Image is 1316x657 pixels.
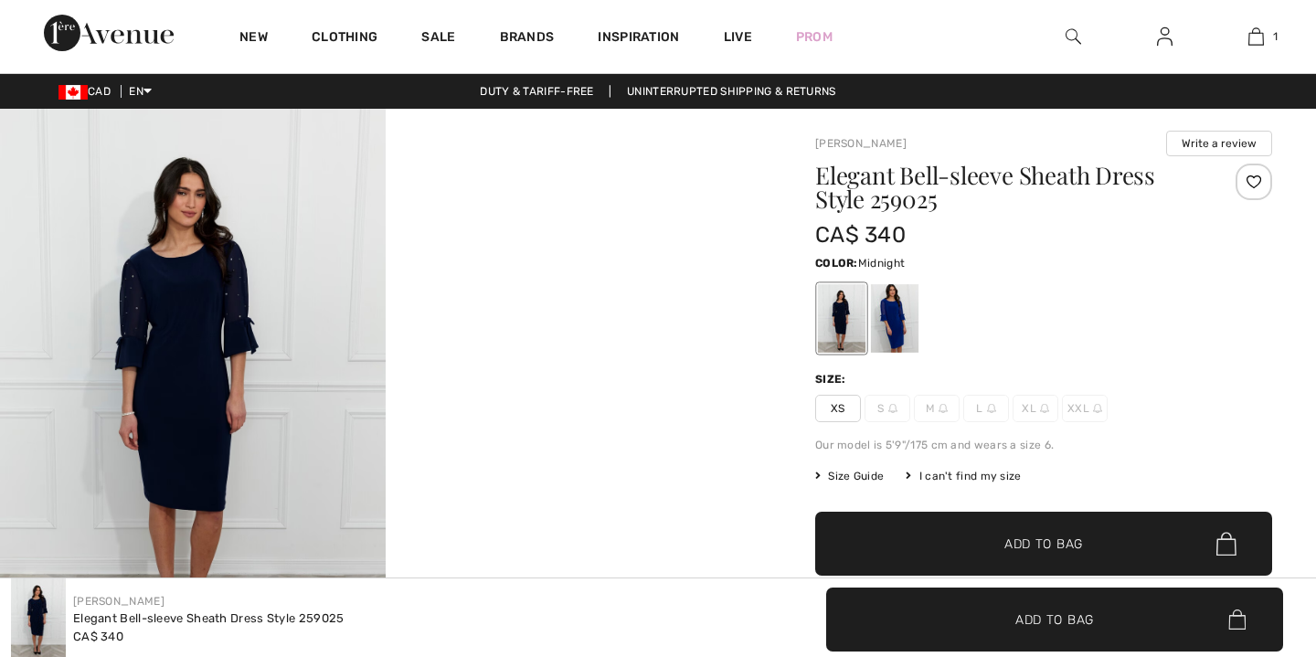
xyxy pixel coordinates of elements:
[906,468,1021,484] div: I can't find my size
[1228,609,1246,630] img: Bag.svg
[815,395,861,422] span: XS
[815,512,1272,576] button: Add to Bag
[939,404,948,413] img: ring-m.svg
[826,588,1283,652] button: Add to Bag
[815,137,907,150] a: [PERSON_NAME]
[1013,395,1058,422] span: XL
[1273,28,1278,45] span: 1
[815,222,906,248] span: CA$ 340
[865,395,910,422] span: S
[1015,609,1094,629] span: Add to Bag
[44,15,174,51] img: 1ère Avenue
[1142,26,1187,48] a: Sign In
[815,468,884,484] span: Size Guide
[58,85,118,98] span: CAD
[871,284,918,353] div: Imperial Blue
[815,437,1272,453] div: Our model is 5'9"/175 cm and wears a size 6.
[239,29,268,48] a: New
[598,29,679,48] span: Inspiration
[815,257,858,270] span: Color:
[1093,404,1102,413] img: ring-m.svg
[1066,26,1081,48] img: search the website
[963,395,1009,422] span: L
[73,630,123,643] span: CA$ 340
[73,595,164,608] a: [PERSON_NAME]
[500,29,555,48] a: Brands
[386,109,771,302] video: Your browser does not support the video tag.
[987,404,996,413] img: ring-m.svg
[1248,26,1264,48] img: My Bag
[1004,535,1083,554] span: Add to Bag
[888,404,897,413] img: ring-m.svg
[914,395,960,422] span: M
[1157,26,1173,48] img: My Info
[1166,131,1272,156] button: Write a review
[858,257,905,270] span: Midnight
[421,29,455,48] a: Sale
[73,609,345,628] div: Elegant Bell-sleeve Sheath Dress Style 259025
[724,27,752,47] a: Live
[1040,404,1049,413] img: ring-m.svg
[815,164,1196,211] h1: Elegant Bell-sleeve Sheath Dress Style 259025
[818,284,865,353] div: Midnight
[796,27,833,47] a: Prom
[1062,395,1108,422] span: XXL
[312,29,377,48] a: Clothing
[815,371,850,387] div: Size:
[1211,26,1300,48] a: 1
[58,85,88,100] img: Canadian Dollar
[129,85,152,98] span: EN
